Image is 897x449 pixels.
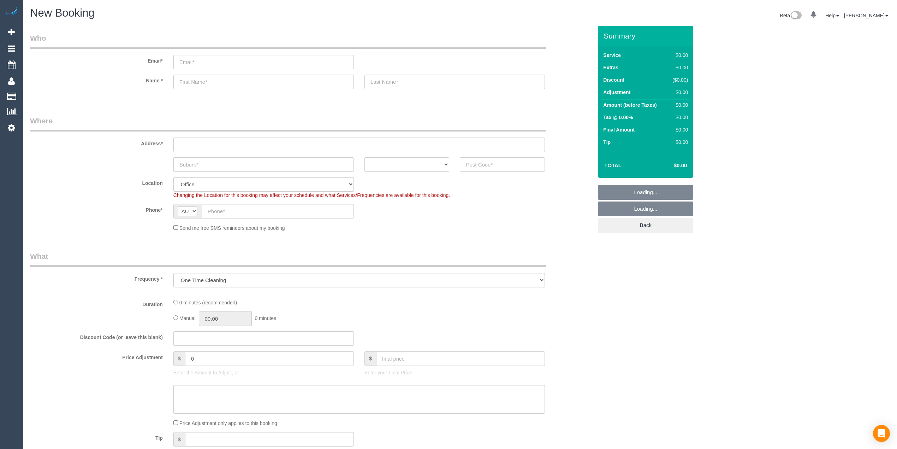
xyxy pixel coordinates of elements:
div: $0.00 [669,52,688,59]
h4: $0.00 [653,163,687,169]
a: Beta [780,13,802,18]
label: Service [603,52,621,59]
div: $0.00 [669,101,688,109]
label: Duration [25,298,168,308]
a: [PERSON_NAME] [844,13,888,18]
div: ($0.00) [669,76,688,83]
label: Tax @ 0.00% [603,114,633,121]
div: $0.00 [669,114,688,121]
a: Back [598,218,693,233]
img: Automaid Logo [4,7,18,17]
span: 0 minutes (recommended) [179,300,237,305]
input: First Name* [173,75,354,89]
a: Help [825,13,839,18]
div: $0.00 [669,64,688,71]
label: Tip [603,139,611,146]
legend: Where [30,116,546,132]
input: final price [376,351,545,366]
span: Changing the Location for this booking may affect your schedule and what Services/Frequencies are... [173,192,450,198]
legend: Who [30,33,546,49]
label: Location [25,177,168,187]
div: $0.00 [669,89,688,96]
label: Phone* [25,204,168,214]
input: Email* [173,55,354,69]
legend: What [30,251,546,267]
label: Discount Code (or leave this blank) [25,331,168,341]
input: Post Code* [460,157,545,172]
img: New interface [790,11,802,21]
span: $ [364,351,376,366]
label: Adjustment [603,89,630,96]
span: Price Adjustment only applies to this booking [179,420,277,426]
label: Extras [603,64,618,71]
p: Enter your Final Price [364,369,545,376]
label: Final Amount [603,126,635,133]
div: $0.00 [669,139,688,146]
label: Amount (before Taxes) [603,101,657,109]
span: Manual [179,315,196,321]
strong: Total [604,162,622,168]
label: Discount [603,76,624,83]
input: Last Name* [364,75,545,89]
span: $ [173,432,185,447]
div: $0.00 [669,126,688,133]
input: Phone* [202,204,354,218]
div: Open Intercom Messenger [873,425,890,442]
input: Suburb* [173,157,354,172]
label: Tip [25,432,168,442]
label: Name * [25,75,168,84]
span: Send me free SMS reminders about my booking [179,225,285,231]
span: 0 minutes [255,315,276,321]
label: Frequency * [25,273,168,282]
h3: Summary [604,32,690,40]
label: Email* [25,55,168,64]
p: Enter the Amount to Adjust, or [173,369,354,376]
span: $ [173,351,185,366]
label: Price Adjustment [25,351,168,361]
span: New Booking [30,7,95,19]
label: Address* [25,138,168,147]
